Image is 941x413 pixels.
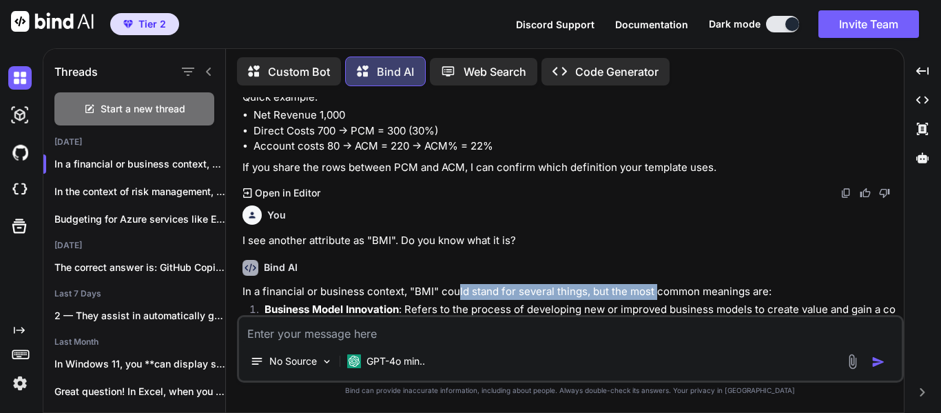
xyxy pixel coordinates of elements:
[709,17,761,31] span: Dark mode
[575,63,659,80] p: Code Generator
[54,385,225,399] p: Great question! In Excel, when you have...
[879,188,890,199] img: dislike
[871,355,885,369] img: icon
[265,302,901,333] p: : Refers to the process of developing new or improved business models to create value and gain a ...
[268,63,330,80] p: Custom Bot
[267,208,286,222] h6: You
[11,11,94,32] img: Bind AI
[54,185,225,199] p: In the context of risk management, particularly...
[464,63,526,80] p: Web Search
[123,20,133,28] img: premium
[254,139,901,154] li: Account costs 80 → ACM = 220 → ACM% = 22%
[8,103,32,127] img: darkAi-studio
[254,108,901,123] li: Net Revenue 1,000
[845,354,860,370] img: attachment
[264,261,298,274] h6: Bind AI
[242,160,901,176] p: If you share the rows between PCM and ACM, I can confirm which definition your template uses.
[54,309,225,323] p: 2 — They assist in automatically generating...
[8,141,32,164] img: githubDark
[237,385,904,396] p: Bind can provide inaccurate information, including about people. Always double-check its answers....
[8,178,32,201] img: cloudideIcon
[43,288,225,299] h2: Last 7 Days
[615,17,688,32] button: Documentation
[269,354,317,368] p: No Source
[254,123,901,139] li: Direct Costs 700 → PCM = 300 (30%)
[54,357,225,371] p: In Windows 11, you **can display seconds...
[255,186,320,200] p: Open in Editor
[101,102,185,116] span: Start a new thread
[43,336,225,347] h2: Last Month
[43,137,225,148] h2: [DATE]
[242,90,901,105] p: Quick example:
[265,303,399,316] strong: Business Model Innovation
[54,212,225,226] p: Budgeting for Azure services like Event Grid...
[377,63,414,80] p: Bind AI
[347,354,361,368] img: GPT-4o mini
[110,13,179,35] button: premiumTier 2
[860,188,871,199] img: like
[54,157,225,171] p: In a financial or business context, "BMI...
[516,17,594,32] button: Discord Support
[242,233,901,249] p: I see another attribute as "BMI". Do you know what it is?
[242,284,901,300] p: In a financial or business context, "BMI" could stand for several things, but the most common mea...
[615,19,688,30] span: Documentation
[818,10,919,38] button: Invite Team
[54,63,98,80] h1: Threads
[54,261,225,274] p: The correct answer is: GitHub Copilot Enterprise...
[8,66,32,90] img: darkChat
[138,17,166,31] span: Tier 2
[840,188,851,199] img: copy
[43,240,225,251] h2: [DATE]
[321,356,333,367] img: Pick Models
[366,354,425,368] p: GPT-4o min..
[8,372,32,395] img: settings
[516,19,594,30] span: Discord Support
